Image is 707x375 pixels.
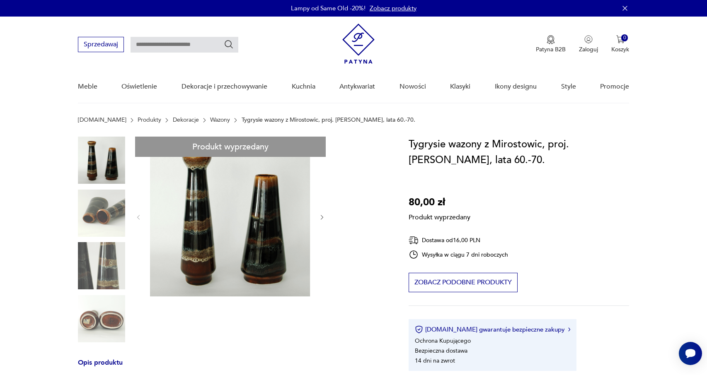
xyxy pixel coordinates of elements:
div: Wysyłka w ciągu 7 dni roboczych [409,250,508,260]
a: Zobacz produkty [370,4,416,12]
a: Dekoracje [173,117,199,123]
button: Szukaj [224,39,234,49]
button: Zaloguj [579,35,598,53]
a: Klasyki [450,71,470,103]
p: Lampy od Same Old -20%! [291,4,366,12]
img: Ikona certyfikatu [415,325,423,334]
a: Oświetlenie [121,71,157,103]
button: 0Koszyk [611,35,629,53]
img: Ikona strzałki w prawo [568,327,571,332]
button: Sprzedawaj [78,37,124,52]
li: 14 dni na zwrot [415,357,455,365]
a: Style [561,71,576,103]
button: [DOMAIN_NAME] gwarantuje bezpieczne zakupy [415,325,570,334]
p: Produkt wyprzedany [409,210,470,222]
a: Ikona medaluPatyna B2B [536,35,566,53]
li: Bezpieczna dostawa [415,347,467,355]
p: Koszyk [611,46,629,53]
a: Wazony [210,117,230,123]
a: Kuchnia [292,71,315,103]
div: Dostawa od 16,00 PLN [409,235,508,245]
p: 80,00 zł [409,195,470,210]
img: Ikonka użytkownika [584,35,593,43]
button: Zobacz podobne produkty [409,273,518,292]
button: Patyna B2B [536,35,566,53]
img: Ikona medalu [547,35,555,44]
a: Sprzedawaj [78,42,124,48]
a: Meble [78,71,97,103]
a: Produkty [138,117,161,123]
a: Antykwariat [339,71,375,103]
p: Patyna B2B [536,46,566,53]
p: Tygrysie wazony z Mirostowic, proj. [PERSON_NAME], lata 60.-70. [242,117,415,123]
p: Zaloguj [579,46,598,53]
a: Nowości [400,71,426,103]
h1: Tygrysie wazony z Mirostowic, proj. [PERSON_NAME], lata 60.-70. [409,137,629,168]
li: Ochrona Kupującego [415,337,471,345]
a: Promocje [600,71,629,103]
img: Ikona dostawy [409,235,419,245]
div: 0 [621,34,628,41]
a: Ikony designu [495,71,537,103]
a: [DOMAIN_NAME] [78,117,126,123]
iframe: Smartsupp widget button [679,342,702,365]
img: Ikona koszyka [616,35,625,43]
img: Patyna - sklep z meblami i dekoracjami vintage [342,24,375,64]
h3: Opis produktu [78,360,389,374]
a: Dekoracje i przechowywanie [182,71,267,103]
